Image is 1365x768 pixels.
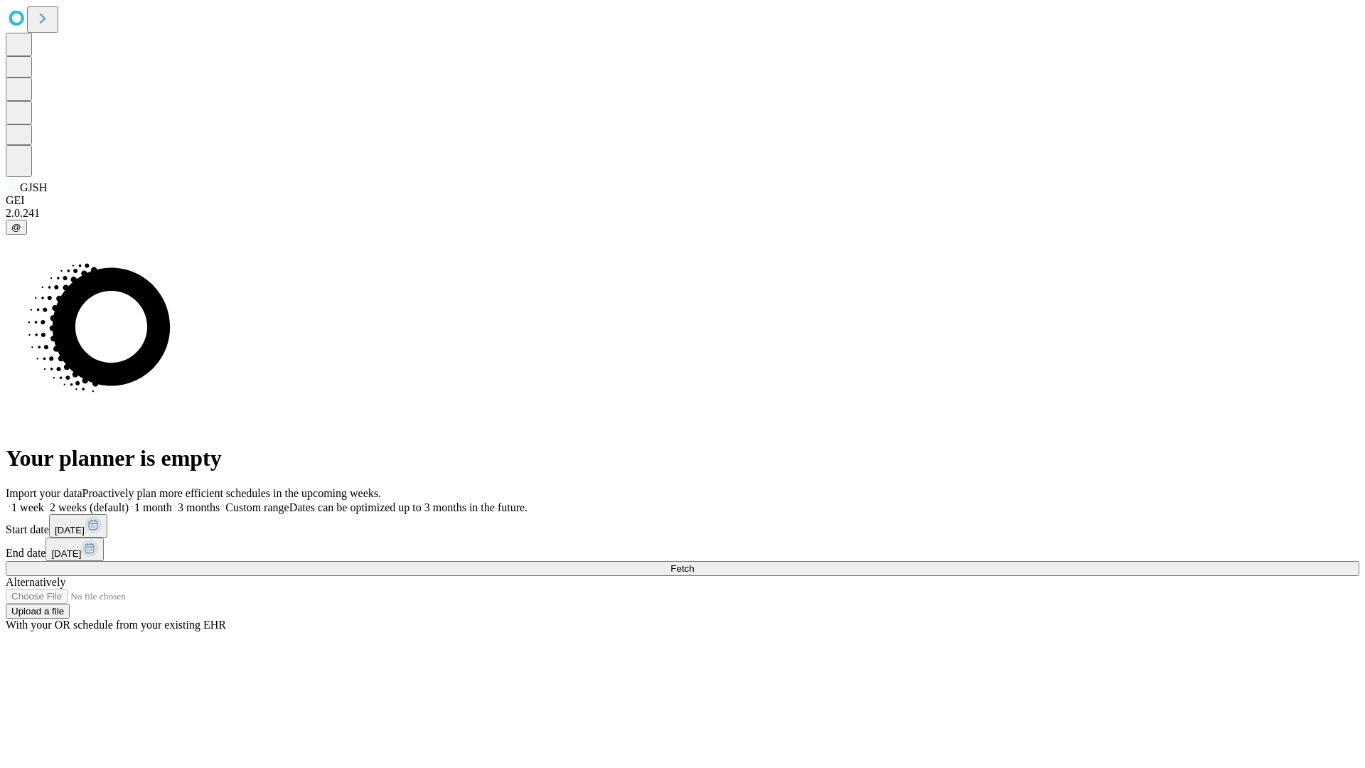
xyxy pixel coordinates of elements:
div: End date [6,538,1359,561]
span: Fetch [670,563,694,574]
span: With your OR schedule from your existing EHR [6,619,226,631]
span: 1 month [134,501,172,513]
button: [DATE] [49,514,107,538]
span: Alternatively [6,576,65,588]
h1: Your planner is empty [6,445,1359,471]
span: Dates can be optimized up to 3 months in the future. [289,501,528,513]
span: [DATE] [55,525,85,535]
button: @ [6,220,27,235]
div: 2.0.241 [6,207,1359,220]
span: 1 week [11,501,44,513]
button: Upload a file [6,604,70,619]
button: Fetch [6,561,1359,576]
button: [DATE] [45,538,104,561]
span: Custom range [225,501,289,513]
span: GJSH [20,181,47,193]
span: 2 weeks (default) [50,501,129,513]
span: Proactively plan more efficient schedules in the upcoming weeks. [82,487,381,499]
span: 3 months [178,501,220,513]
div: GEI [6,194,1359,207]
span: @ [11,222,21,233]
div: Start date [6,514,1359,538]
span: [DATE] [51,548,81,559]
span: Import your data [6,487,82,499]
